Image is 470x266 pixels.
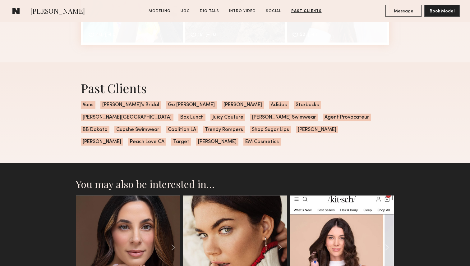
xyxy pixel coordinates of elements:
[296,126,338,133] span: [PERSON_NAME]
[263,8,284,14] a: Social
[210,114,245,121] span: Juicy Couture
[178,114,205,121] span: Box Lunch
[171,138,191,146] span: Target
[197,8,222,14] a: Digitals
[196,138,238,146] span: [PERSON_NAME]
[81,114,173,121] span: [PERSON_NAME][GEOGRAPHIC_DATA]
[385,5,422,17] button: Message
[269,101,289,109] span: Adidas
[203,126,245,133] span: Trendy Rompers
[424,8,460,13] a: Book Model
[166,126,198,133] span: Coalition LA
[114,126,161,133] span: Cupshe Swimwear
[424,5,460,17] button: Book Model
[222,101,264,109] span: [PERSON_NAME]
[100,101,161,109] span: [PERSON_NAME]’s Bridal
[81,80,389,96] div: Past Clients
[81,126,109,133] span: BB Dakota
[128,138,166,146] span: Peach Love CA
[76,178,394,190] h2: You may also be interested in…
[294,101,321,109] span: Starbucks
[323,114,371,121] span: Agent Provocateur
[250,114,318,121] span: [PERSON_NAME] Swimwear
[178,8,192,14] a: UGC
[289,8,324,14] a: Past Clients
[81,101,95,109] span: Vans
[166,101,217,109] span: Go [PERSON_NAME]
[146,8,173,14] a: Modeling
[250,126,291,133] span: Shop Sugar Lips
[30,6,85,17] span: [PERSON_NAME]
[243,138,281,146] span: EM Cosmetics
[81,138,123,146] span: [PERSON_NAME]
[227,8,258,14] a: Intro Video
